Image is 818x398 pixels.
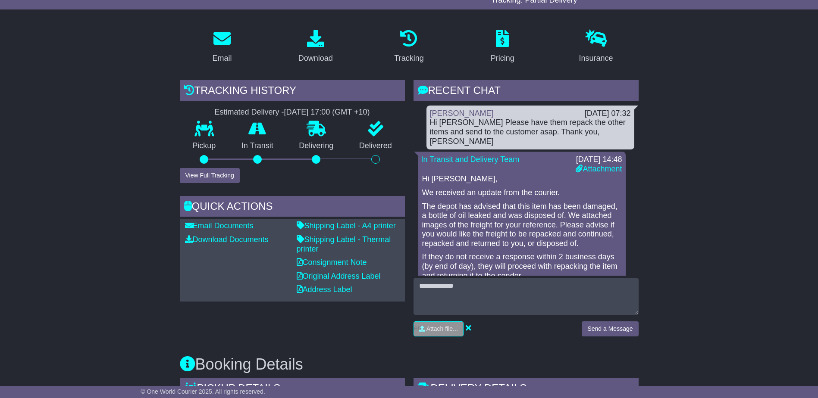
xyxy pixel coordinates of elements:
[180,108,405,117] div: Estimated Delivery -
[180,196,405,219] div: Quick Actions
[297,258,367,267] a: Consignment Note
[293,27,338,67] a: Download
[485,27,520,67] a: Pricing
[180,356,639,373] h3: Booking Details
[185,221,254,230] a: Email Documents
[414,80,639,103] div: RECENT CHAT
[422,188,621,198] p: We received an update from the courier.
[185,235,269,244] a: Download Documents
[297,221,396,230] a: Shipping Label - A4 printer
[430,118,631,146] div: Hi [PERSON_NAME] Please have them repack the other items and send to the customer asap. Thank you...
[394,53,423,64] div: Tracking
[582,321,638,336] button: Send a Message
[346,141,405,151] p: Delivered
[585,109,631,118] div: [DATE] 07:32
[286,141,347,151] p: Delivering
[141,388,265,395] span: © One World Courier 2025. All rights reserved.
[389,27,429,67] a: Tracking
[576,155,622,165] div: [DATE] 14:48
[212,53,232,64] div: Email
[421,155,520,164] a: In Transit and Delivery Team
[491,53,514,64] div: Pricing
[229,141,286,151] p: In Transit
[576,165,622,173] a: Attachment
[207,27,237,67] a: Email
[180,80,405,103] div: Tracking history
[297,272,381,280] a: Original Address Label
[297,285,352,294] a: Address Label
[430,109,494,118] a: [PERSON_NAME]
[422,252,621,280] p: If they do not receive a response within 2 business days (by end of day), they will proceed with ...
[574,27,619,67] a: Insurance
[180,168,240,183] button: View Full Tracking
[297,235,391,253] a: Shipping Label - Thermal printer
[298,53,333,64] div: Download
[422,174,621,184] p: Hi [PERSON_NAME],
[579,53,613,64] div: Insurance
[284,108,370,117] div: [DATE] 17:00 (GMT +10)
[180,141,229,151] p: Pickup
[422,202,621,249] p: The depot has advised that this item has been damaged, a bottle of oil leaked and was disposed of...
